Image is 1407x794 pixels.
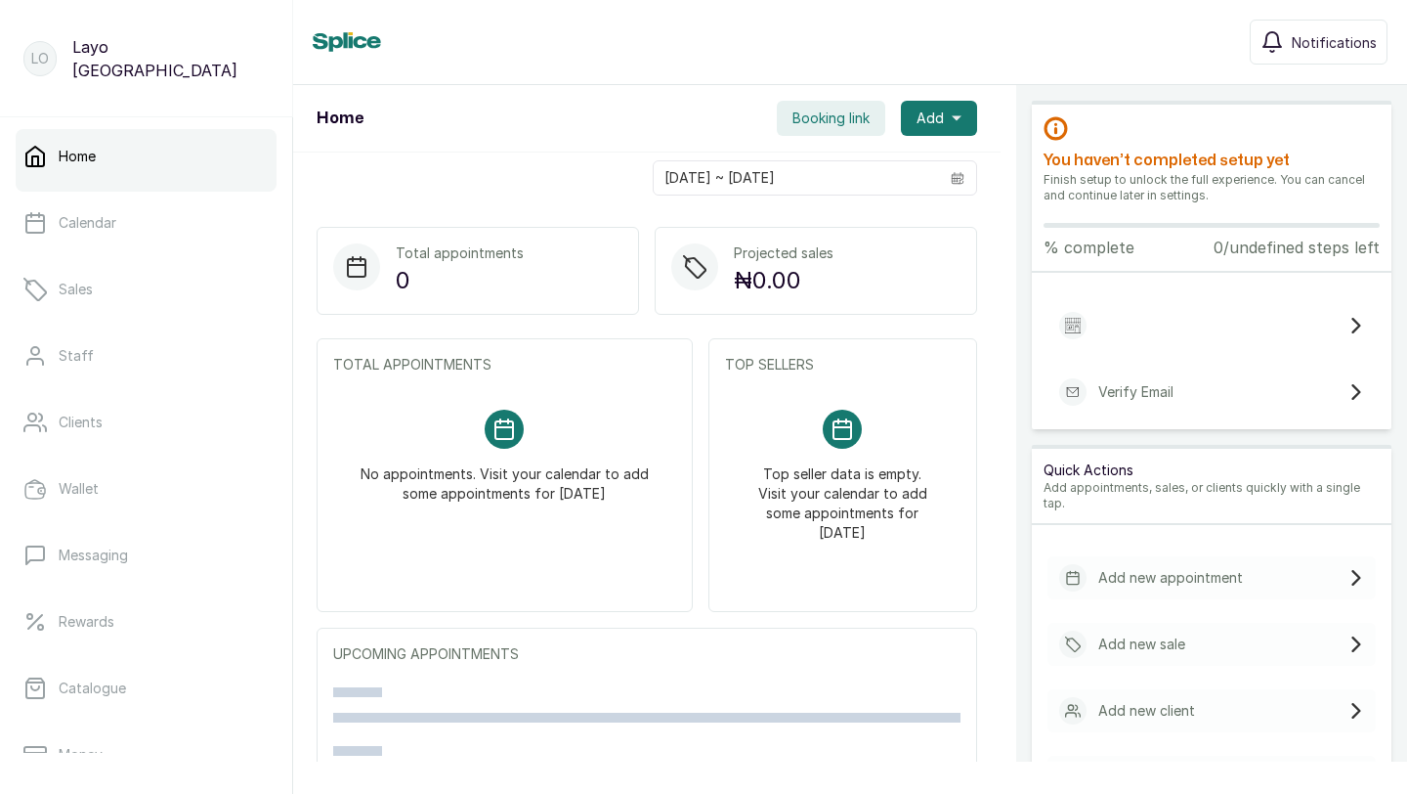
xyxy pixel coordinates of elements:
p: Clients [59,413,103,432]
a: Catalogue [16,661,277,716]
p: Money [59,745,103,765]
p: Verify Email [1098,382,1173,402]
p: Layo [GEOGRAPHIC_DATA] [72,35,269,82]
span: Add [917,109,944,128]
h1: Home [317,107,363,130]
a: Money [16,728,277,782]
input: Select date [654,161,939,195]
p: Home [59,147,96,166]
p: Projected sales [734,243,833,263]
p: UPCOMING APPOINTMENTS [333,644,960,664]
p: TOP SELLERS [725,355,960,375]
a: Messaging [16,528,277,583]
p: Top seller data is empty. Visit your calendar to add some appointments for [DATE] [748,449,937,543]
p: Add new sale [1098,635,1185,654]
p: Rewards [59,612,114,632]
p: Wallet [59,479,99,499]
span: Notifications [1292,32,1377,53]
p: Finish setup to unlock the full experience. You can cancel and continue later in settings. [1044,172,1380,203]
p: TOTAL APPOINTMENTS [333,355,676,375]
p: % complete [1044,236,1134,259]
p: Sales [59,280,93,299]
p: Total appointments [396,243,524,263]
a: Sales [16,262,277,317]
p: Add new client [1098,701,1195,721]
p: ₦0.00 [734,263,833,298]
h2: You haven’t completed setup yet [1044,149,1380,172]
p: Messaging [59,546,128,565]
p: 0/undefined steps left [1214,236,1380,259]
span: Booking link [792,109,870,128]
p: Calendar [59,213,116,233]
a: Staff [16,329,277,383]
p: 0 [396,263,524,298]
a: Calendar [16,196,277,250]
p: Staff [59,346,94,366]
p: No appointments. Visit your calendar to add some appointments for [DATE] [357,449,653,504]
p: Catalogue [59,679,126,698]
a: Clients [16,395,277,450]
p: LO [31,49,49,68]
a: Home [16,129,277,184]
button: Booking link [777,101,885,136]
button: Notifications [1250,20,1387,65]
svg: calendar [951,171,964,185]
a: Wallet [16,462,277,516]
p: Add appointments, sales, or clients quickly with a single tap. [1044,480,1380,511]
button: Add [901,101,977,136]
a: Rewards [16,595,277,649]
p: Quick Actions [1044,461,1380,480]
p: Add new appointment [1098,568,1243,588]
